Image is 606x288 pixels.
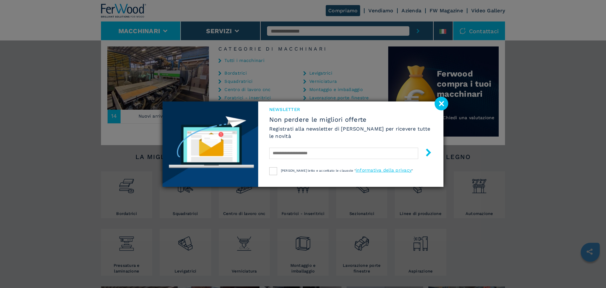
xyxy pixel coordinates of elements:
[269,116,432,123] span: Non perdere le migliori offerte
[163,101,258,187] img: Newsletter image
[269,125,432,140] h6: Registrati alla newsletter di [PERSON_NAME] per ricevere tutte le novità
[356,168,412,173] a: informativa della privacy
[412,169,413,172] span: "
[281,169,356,172] span: [PERSON_NAME] letto e accettato le clausole "
[269,106,432,113] span: NEWSLETTER
[418,146,432,161] button: submit-button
